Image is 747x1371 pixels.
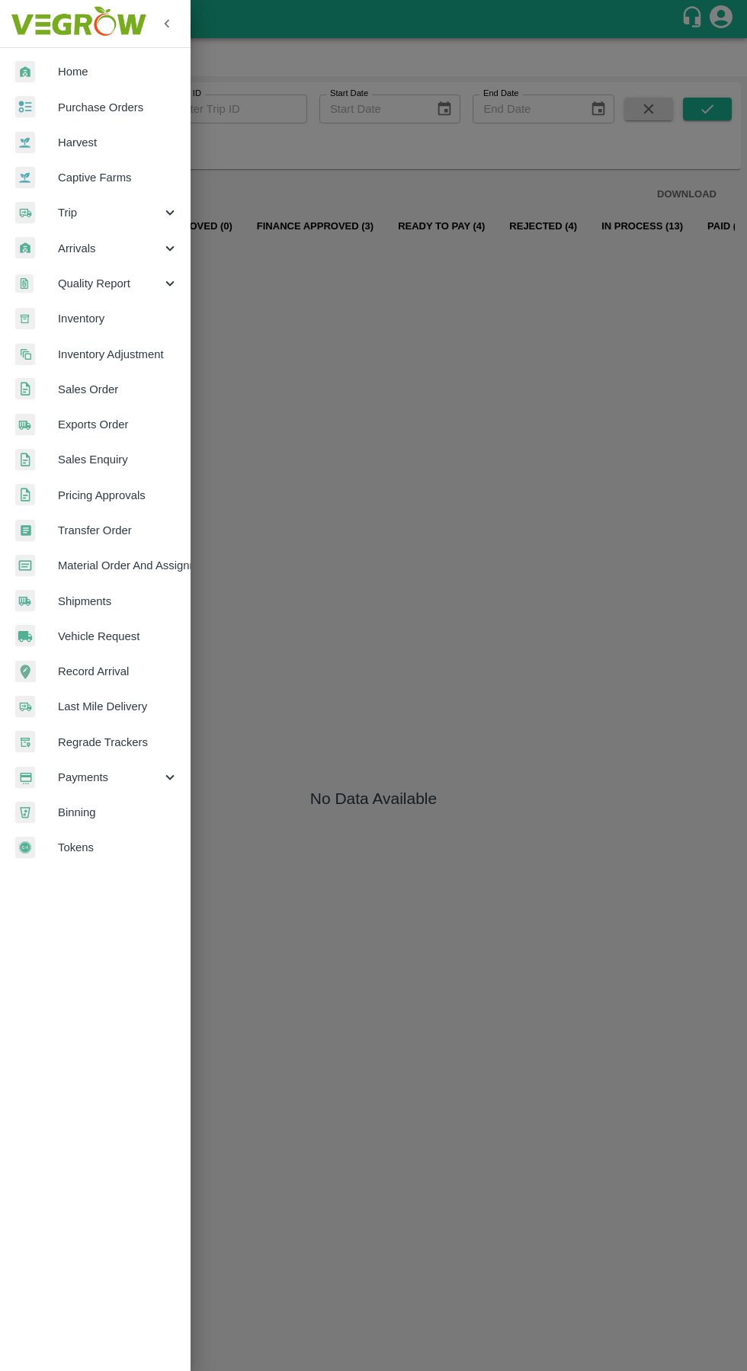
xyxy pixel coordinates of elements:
[15,274,34,293] img: qualityReport
[15,696,35,718] img: delivery
[58,698,178,715] span: Last Mile Delivery
[15,308,35,330] img: whInventory
[15,484,35,506] img: sales
[58,839,178,856] span: Tokens
[15,590,35,612] img: shipments
[15,131,35,154] img: harvest
[58,346,178,363] span: Inventory Adjustment
[15,625,35,647] img: vehicle
[58,99,178,116] span: Purchase Orders
[58,381,178,398] span: Sales Order
[58,593,178,610] span: Shipments
[58,487,178,504] span: Pricing Approvals
[58,628,178,645] span: Vehicle Request
[58,275,162,292] span: Quality Report
[15,96,35,118] img: reciept
[58,804,178,821] span: Binning
[58,663,178,680] span: Record Arrival
[15,661,36,682] img: recordArrival
[58,63,178,80] span: Home
[58,416,178,433] span: Exports Order
[15,555,35,577] img: centralMaterial
[58,204,162,221] span: Trip
[58,134,178,151] span: Harvest
[58,169,178,186] span: Captive Farms
[15,802,35,823] img: bin
[58,451,178,468] span: Sales Enquiry
[15,520,35,542] img: whTransfer
[58,310,178,327] span: Inventory
[58,240,162,257] span: Arrivals
[58,734,178,751] span: Regrade Trackers
[15,202,35,224] img: delivery
[15,378,35,400] img: sales
[15,767,35,789] img: payment
[15,343,35,365] img: inventory
[15,449,35,471] img: sales
[15,837,35,859] img: tokens
[58,557,178,574] span: Material Order And Assignment
[15,414,35,436] img: shipments
[15,61,35,83] img: whArrival
[15,731,35,753] img: whTracker
[58,769,162,786] span: Payments
[58,522,178,539] span: Transfer Order
[15,166,35,189] img: harvest
[15,237,35,259] img: whArrival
